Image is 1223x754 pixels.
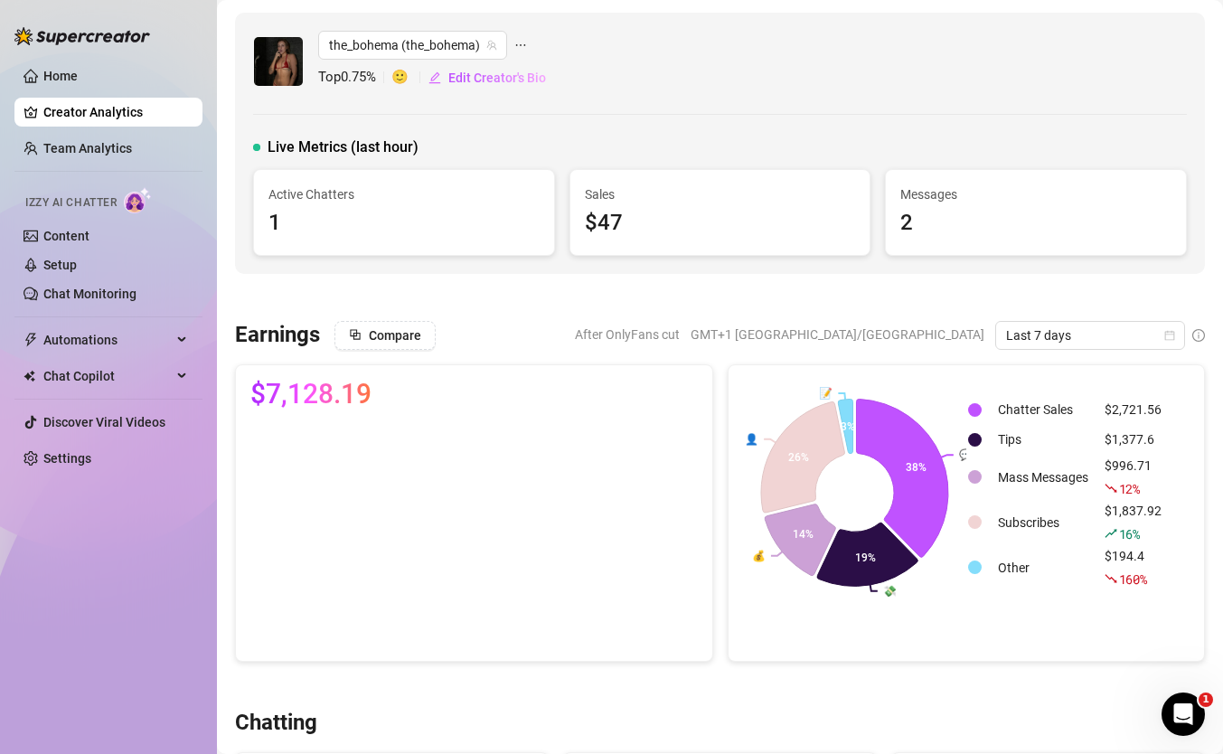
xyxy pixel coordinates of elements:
td: Subscribes [991,501,1096,544]
text: 💸 [882,584,896,598]
span: Live Metrics (last hour) [268,137,419,158]
span: Messages [900,184,1171,204]
span: 160 % [1119,570,1147,588]
div: $194.4 [1105,546,1162,589]
text: 👤 [745,432,758,446]
span: GMT+1 [GEOGRAPHIC_DATA]/[GEOGRAPHIC_DATA] [691,321,984,348]
span: Compare [369,328,421,343]
img: the_bohema [254,37,303,86]
td: Tips [991,426,1096,454]
span: team [486,40,497,51]
span: fall [1105,482,1117,495]
span: Active Chatters [268,184,540,204]
div: 2 [900,206,1171,240]
span: Last 7 days [1006,322,1174,349]
span: $7,128.19 [250,380,372,409]
td: Other [991,546,1096,589]
span: Edit Creator's Bio [448,71,546,85]
text: 💬 [959,448,973,461]
span: 1 [1199,693,1213,707]
span: Izzy AI Chatter [25,194,117,212]
span: After OnlyFans cut [575,321,680,348]
a: Content [43,229,89,243]
img: AI Chatter [124,187,152,213]
div: $996.71 [1105,456,1162,499]
text: 💰 [751,549,765,562]
text: 📝 [819,386,833,400]
span: ellipsis [514,31,527,60]
button: Compare [334,321,436,350]
iframe: Intercom live chat [1162,693,1205,736]
span: 12 % [1119,480,1140,497]
a: Setup [43,258,77,272]
span: fall [1105,572,1117,585]
span: calendar [1164,330,1175,341]
span: Chat Copilot [43,362,172,391]
button: Edit Creator's Bio [428,63,547,92]
div: $1,837.92 [1105,501,1162,544]
div: $47 [585,206,856,240]
img: Chat Copilot [24,370,35,382]
td: Mass Messages [991,456,1096,499]
h3: Earnings [235,321,320,350]
span: Top 0.75 % [318,67,391,89]
span: 16 % [1119,525,1140,542]
a: Home [43,69,78,83]
span: 🙂 [391,67,428,89]
a: Team Analytics [43,141,132,156]
a: Creator Analytics [43,98,188,127]
span: the_bohema (the_bohema) [329,32,496,59]
span: thunderbolt [24,333,38,347]
span: rise [1105,527,1117,540]
span: block [349,328,362,341]
span: edit [428,71,441,84]
span: info-circle [1192,329,1205,342]
span: Sales [585,184,856,204]
h3: Chatting [235,709,317,738]
a: Discover Viral Videos [43,415,165,429]
a: Chat Monitoring [43,287,136,301]
a: Settings [43,451,91,466]
div: $2,721.56 [1105,400,1162,419]
span: Automations [43,325,172,354]
div: 1 [268,206,540,240]
div: $1,377.6 [1105,429,1162,449]
img: logo-BBDzfeDw.svg [14,27,150,45]
td: Chatter Sales [991,396,1096,424]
